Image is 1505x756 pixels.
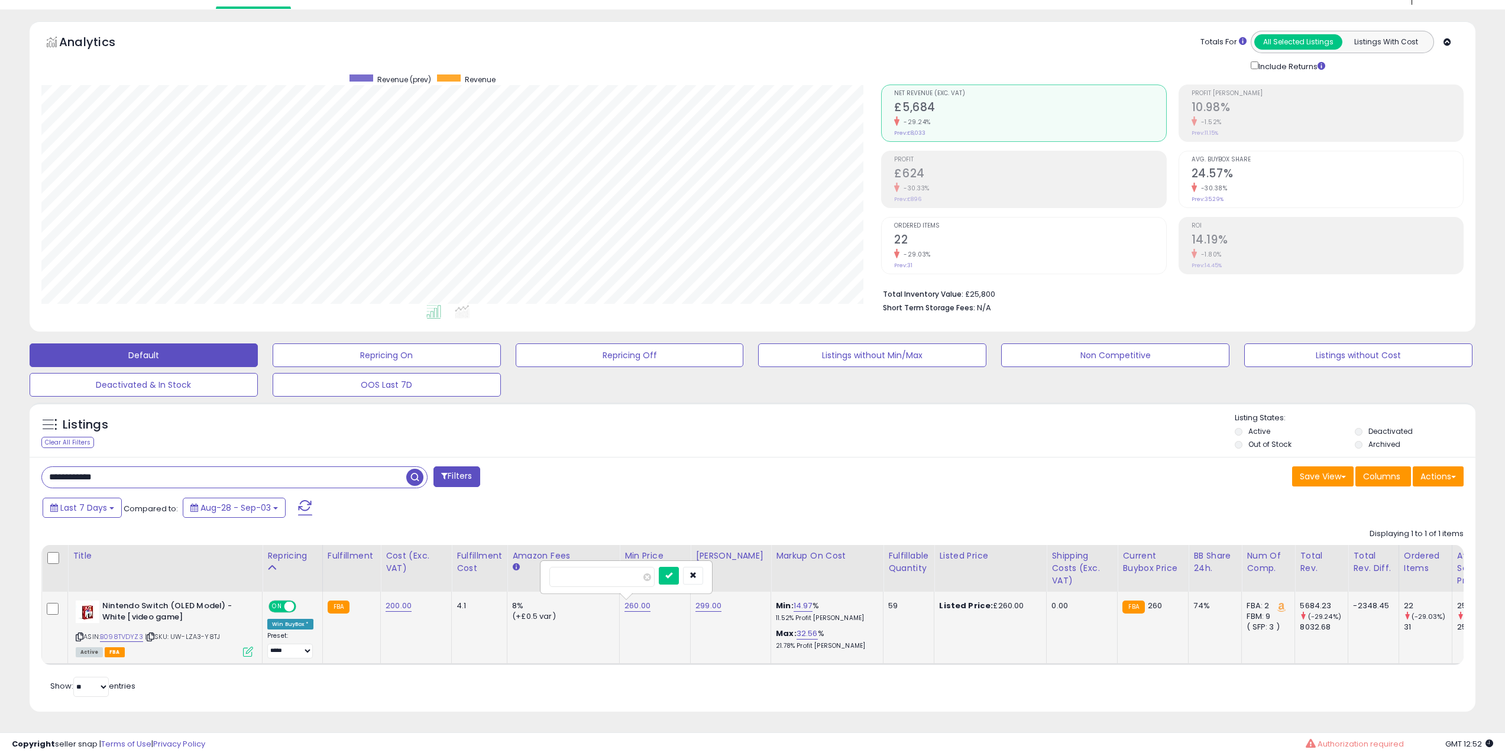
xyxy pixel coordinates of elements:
div: 0.00 [1051,601,1108,611]
div: Fulfillable Quantity [888,550,929,575]
label: Deactivated [1368,426,1413,436]
p: Listing States: [1235,413,1475,424]
div: 259.12 [1457,622,1505,632]
div: 258.37 [1457,601,1505,611]
label: Out of Stock [1248,439,1292,449]
span: OFF [294,602,313,612]
button: Repricing On [273,343,501,367]
span: 2025-09-11 12:52 GMT [1445,738,1493,749]
div: Total Rev. Diff. [1353,550,1393,575]
div: Clear All Filters [41,437,94,448]
div: Amazon Fees [512,550,614,562]
span: Net Revenue (Exc. VAT) [894,90,1166,97]
div: Markup on Cost [776,550,878,562]
span: Authorization required [1318,738,1404,749]
div: Cost (Exc. VAT) [386,550,446,575]
th: The percentage added to the cost of goods (COGS) that forms the calculator for Min & Max prices. [771,545,883,592]
a: Terms of Use [101,738,151,749]
a: 200.00 [386,600,412,612]
small: Prev: 14.45% [1192,262,1222,269]
button: Aug-28 - Sep-03 [183,498,286,518]
span: ON [270,602,284,612]
b: Listed Price: [939,600,993,611]
span: Revenue (prev) [377,74,431,85]
span: Last 7 Days [60,502,107,514]
strong: Copyright [12,738,55,749]
small: Amazon Fees. [512,562,519,573]
div: Total Rev. [1300,550,1343,575]
div: % [776,628,874,650]
div: £260.00 [939,601,1037,611]
small: FBA [328,601,349,614]
button: Actions [1413,466,1464,486]
div: 8032.68 [1300,622,1348,632]
button: All Selected Listings [1254,34,1342,50]
h2: £624 [894,167,1166,183]
small: -1.52% [1197,118,1222,126]
span: Aug-28 - Sep-03 [200,502,271,514]
small: -29.03% [899,250,931,259]
h2: 24.57% [1192,167,1463,183]
div: ( SFP: 3 ) [1247,622,1286,632]
div: BB Share 24h. [1193,550,1237,575]
div: Repricing [267,550,318,562]
span: Avg. Buybox Share [1192,157,1463,163]
p: 11.52% Profit [PERSON_NAME] [776,614,874,622]
label: Active [1248,426,1270,436]
b: Total Inventory Value: [883,289,963,299]
b: Nintendo Switch (OLED Model) - White [video game] [102,601,246,625]
a: 299.00 [695,600,721,612]
small: -1.80% [1197,250,1222,259]
div: Win BuyBox * [267,619,313,630]
span: Profit [894,157,1166,163]
div: Fulfillment [328,550,376,562]
div: Fulfillment Cost [457,550,502,575]
div: [PERSON_NAME] [695,550,766,562]
button: Non Competitive [1001,343,1229,367]
h2: £5,684 [894,100,1166,116]
small: (-29.24%) [1308,612,1341,621]
small: Prev: 35.29% [1192,196,1224,203]
span: 260 [1148,600,1162,611]
li: £25,800 [883,286,1455,300]
span: Columns [1363,471,1400,482]
button: OOS Last 7D [273,373,501,397]
div: 8% [512,601,610,611]
div: FBM: 9 [1247,611,1286,622]
div: Current Buybox Price [1122,550,1183,575]
a: 32.56 [797,628,818,640]
div: % [776,601,874,622]
span: Profit [PERSON_NAME] [1192,90,1463,97]
img: 31YjBzlaQrL._SL40_.jpg [76,601,99,623]
div: Num of Comp. [1247,550,1290,575]
label: Archived [1368,439,1400,449]
small: Prev: 11.15% [1192,129,1218,137]
button: Last 7 Days [43,498,122,518]
h5: Analytics [59,34,138,53]
button: Listings without Cost [1244,343,1472,367]
small: -30.38% [1197,184,1228,193]
button: Save View [1292,466,1354,486]
h5: Listings [63,417,108,433]
button: Columns [1355,466,1411,486]
div: seller snap | | [12,739,205,750]
button: Filters [433,466,480,487]
a: 260.00 [624,600,650,612]
button: Listings With Cost [1342,34,1430,50]
div: (+£0.5 var) [512,611,610,622]
div: 74% [1193,601,1232,611]
button: Listings without Min/Max [758,343,986,367]
p: 21.78% Profit [PERSON_NAME] [776,642,874,650]
div: Min Price [624,550,685,562]
small: Prev: £8,033 [894,129,925,137]
b: Min: [776,600,794,611]
span: Compared to: [124,503,178,514]
span: ROI [1192,223,1463,229]
div: 59 [888,601,925,611]
div: FBA: 2 [1247,601,1286,611]
span: Show: entries [50,680,135,692]
div: 5684.23 [1300,601,1348,611]
div: Shipping Costs (Exc. VAT) [1051,550,1112,587]
div: ASIN: [76,601,253,656]
span: All listings currently available for purchase on Amazon [76,647,103,657]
